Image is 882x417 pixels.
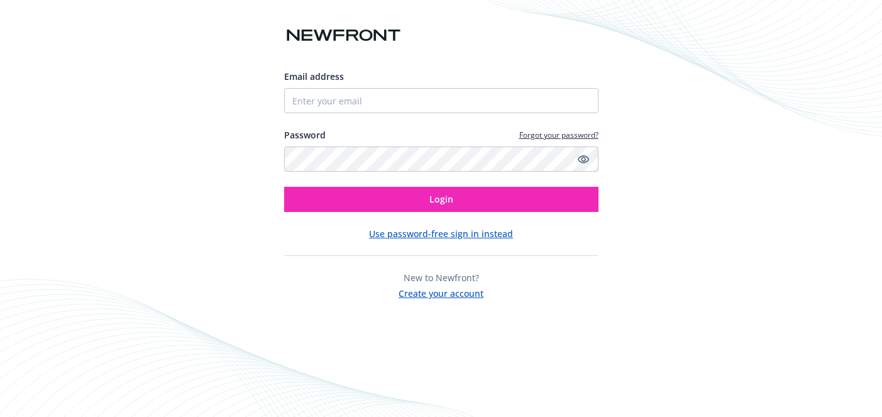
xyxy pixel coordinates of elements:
input: Enter your email [284,88,598,113]
label: Password [284,128,326,142]
span: Login [429,193,453,205]
a: Forgot your password? [519,130,598,140]
img: Newfront logo [284,25,403,47]
span: Email address [284,70,344,82]
a: Show password [576,152,591,167]
button: Use password-free sign in instead [369,227,513,240]
button: Create your account [399,284,483,300]
input: Enter your password [284,147,598,172]
span: New to Newfront? [404,272,479,284]
button: Login [284,187,598,212]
